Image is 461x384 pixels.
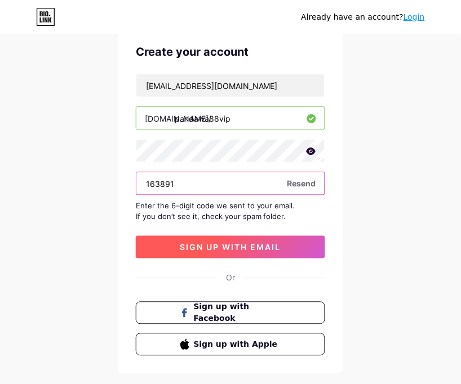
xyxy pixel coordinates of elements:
[194,301,281,325] span: Sign up with Facebook
[287,177,316,189] span: Resend
[136,236,325,258] button: sign up with email
[180,243,281,252] span: sign up with email
[136,200,325,222] div: Enter the 6-digit code we sent to your email. If you don’t see it, check your spam folder.
[136,43,325,60] div: Create your account
[404,12,425,21] a: Login
[136,172,325,195] input: Paste login code
[136,107,325,130] input: username
[136,74,325,97] input: Email
[136,302,325,324] button: Sign up with Facebook
[194,339,281,351] span: Sign up with Apple
[136,333,325,356] button: Sign up with Apple
[226,272,235,284] div: Or
[302,11,425,23] div: Already have an account?
[145,113,211,124] div: [DOMAIN_NAME]/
